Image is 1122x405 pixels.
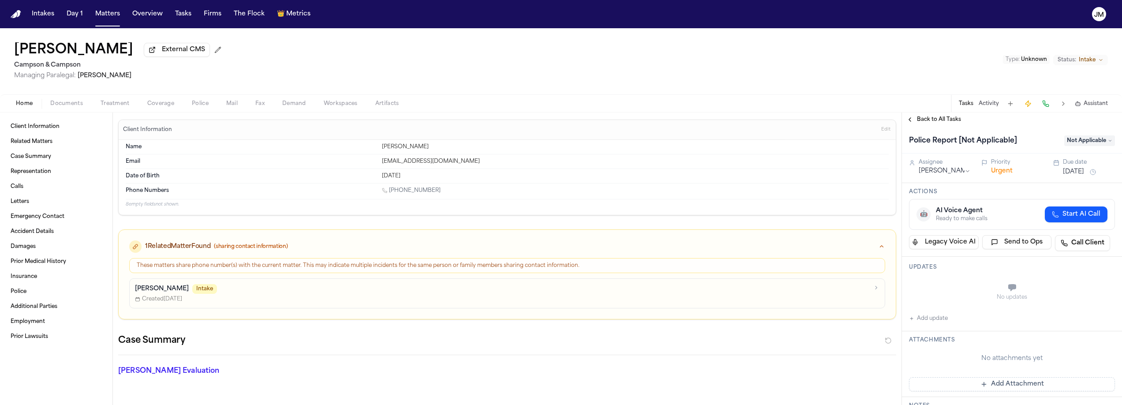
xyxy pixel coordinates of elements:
[375,100,399,107] span: Artifacts
[1084,100,1108,107] span: Assistant
[14,42,133,58] button: Edit matter name
[1003,55,1050,64] button: Edit Type: Unknown
[126,143,377,150] dt: Name
[7,330,105,344] a: Prior Lawsuits
[118,334,185,348] h2: Case Summary
[1062,210,1100,219] span: Start AI Call
[881,127,890,133] span: Edit
[11,288,26,295] span: Police
[7,225,105,239] a: Accident Details
[1058,56,1076,64] span: Status:
[909,313,948,324] button: Add update
[50,100,83,107] span: Documents
[1075,100,1108,107] button: Assistant
[7,315,105,329] a: Employment
[902,116,965,123] button: Back to All Tasks
[137,262,878,269] div: These matters share phone number(s) with the current matter. This may indicate multiple incidents...
[909,235,979,249] button: Legacy Voice AI
[14,72,76,79] span: Managing Paralegal:
[7,195,105,209] a: Letters
[1063,159,1115,166] div: Due date
[1045,206,1107,222] button: Start AI Call
[1006,57,1020,62] span: Type :
[11,198,29,205] span: Letters
[7,150,105,164] a: Case Summary
[909,188,1115,195] h3: Actions
[126,172,377,180] dt: Date of Birth
[14,42,133,58] h1: [PERSON_NAME]
[11,138,52,145] span: Related Matters
[11,273,37,280] span: Insurance
[192,100,209,107] span: Police
[63,6,86,22] button: Day 1
[286,10,310,19] span: Metrics
[991,167,1013,176] button: Urgent
[101,100,130,107] span: Treatment
[382,187,441,194] a: Call 1 (929) 755-3151
[129,6,166,22] button: Overview
[909,264,1115,271] h3: Updates
[11,153,51,160] span: Case Summary
[920,210,928,219] span: 🤖
[172,6,195,22] button: Tasks
[1094,12,1104,18] text: JM
[979,100,999,107] button: Activity
[119,230,896,258] button: 1RelatedMatterFound(sharing contact information)
[7,180,105,194] a: Calls
[7,285,105,299] a: Police
[909,377,1115,391] button: Add Attachment
[162,45,205,54] span: External CMS
[7,270,105,284] a: Insurance
[7,210,105,224] a: Emergency Contact
[273,6,314,22] button: crownMetrics
[11,213,64,220] span: Emergency Contact
[118,366,370,376] p: [PERSON_NAME] Evaluation
[382,172,889,180] div: [DATE]
[11,318,45,325] span: Employment
[7,135,105,149] a: Related Matters
[78,72,131,79] span: [PERSON_NAME]
[1021,57,1047,62] span: Unknown
[144,43,210,57] button: External CMS
[909,337,1115,344] h3: Attachments
[226,100,238,107] span: Mail
[1004,97,1017,110] button: Add Task
[11,303,57,310] span: Additional Parties
[1063,168,1084,176] button: [DATE]
[282,100,306,107] span: Demand
[982,235,1052,249] button: Send to Ops
[909,294,1115,301] div: No updates
[200,6,225,22] button: Firms
[11,243,36,250] span: Damages
[991,159,1043,166] div: Priority
[230,6,268,22] button: The Flock
[135,285,189,293] p: [PERSON_NAME]
[126,201,889,208] p: 8 empty fields not shown.
[11,258,66,265] span: Prior Medical History
[11,10,21,19] img: Finch Logo
[129,278,885,308] a: [PERSON_NAME]IntakeCreated[DATE]
[277,10,284,19] span: crown
[145,242,210,251] span: 1 Related Matter Found
[1064,135,1115,146] span: Not Applicable
[11,333,48,340] span: Prior Lawsuits
[11,183,23,190] span: Calls
[7,240,105,254] a: Damages
[936,215,987,222] div: Ready to make calls
[28,6,58,22] a: Intakes
[1022,97,1034,110] button: Create Immediate Task
[1088,167,1098,177] button: Snooze task
[192,284,217,294] span: Intake
[905,134,1021,148] h1: Police Report [Not Applicable]
[255,100,265,107] span: Fax
[11,168,51,175] span: Representation
[11,228,54,235] span: Accident Details
[92,6,123,22] button: Matters
[1053,55,1108,65] button: Change status from Intake
[917,116,961,123] span: Back to All Tasks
